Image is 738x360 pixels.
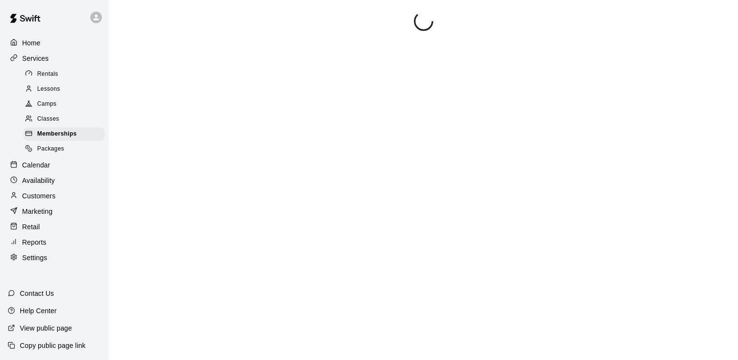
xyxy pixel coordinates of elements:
[23,67,109,82] a: Rentals
[20,341,85,350] p: Copy public page link
[22,54,49,63] p: Services
[23,82,109,97] a: Lessons
[23,83,105,96] div: Lessons
[8,36,101,50] a: Home
[22,160,50,170] p: Calendar
[22,191,56,201] p: Customers
[20,289,54,298] p: Contact Us
[22,237,46,247] p: Reports
[23,97,109,112] a: Camps
[8,235,101,249] a: Reports
[23,68,105,81] div: Rentals
[8,250,101,265] a: Settings
[22,207,53,216] p: Marketing
[22,222,40,232] p: Retail
[8,173,101,188] a: Availability
[37,114,59,124] span: Classes
[37,69,58,79] span: Rentals
[37,84,60,94] span: Lessons
[22,176,55,185] p: Availability
[8,189,101,203] a: Customers
[22,253,47,263] p: Settings
[8,158,101,172] a: Calendar
[8,204,101,219] a: Marketing
[20,323,72,333] p: View public page
[23,127,109,142] a: Memberships
[37,99,57,109] span: Camps
[37,129,77,139] span: Memberships
[22,38,41,48] p: Home
[20,306,57,316] p: Help Center
[23,142,105,156] div: Packages
[23,97,105,111] div: Camps
[8,51,101,66] a: Services
[37,144,64,154] span: Packages
[8,220,101,234] a: Retail
[23,142,109,157] a: Packages
[23,127,105,141] div: Memberships
[23,112,109,127] a: Classes
[23,112,105,126] div: Classes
